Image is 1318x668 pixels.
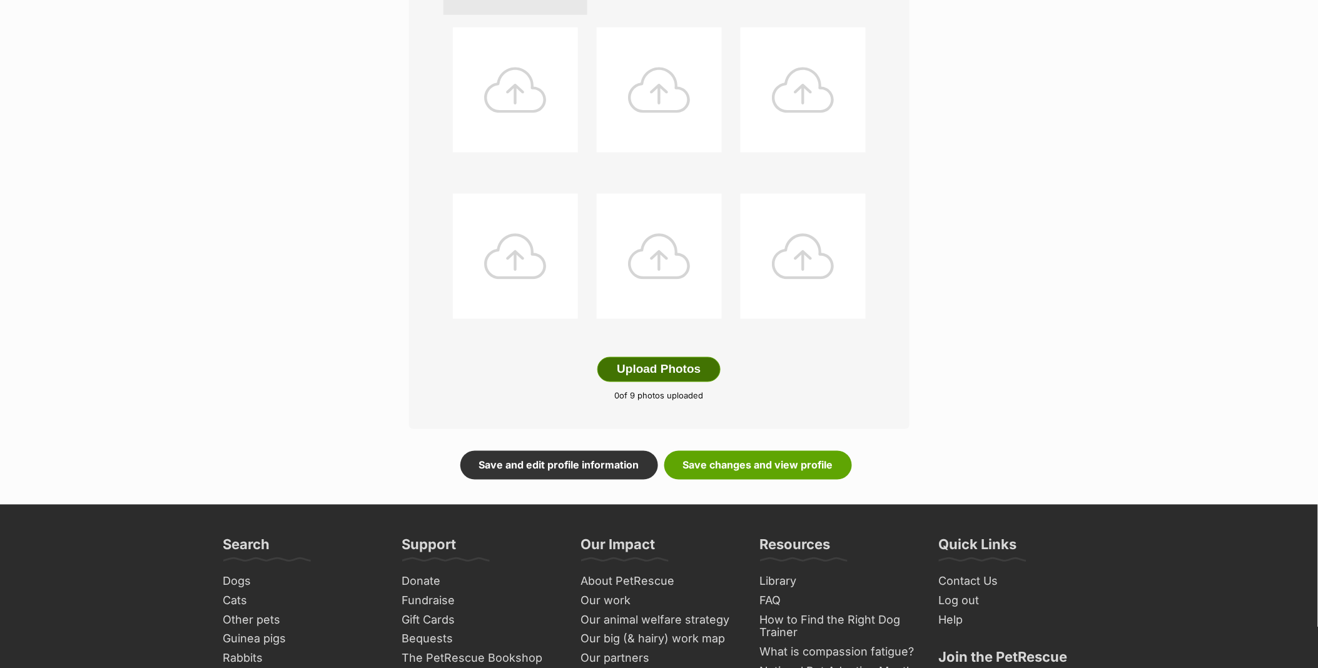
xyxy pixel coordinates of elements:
h3: Quick Links [939,536,1017,561]
a: Fundraise [397,592,564,611]
a: Donate [397,572,564,592]
a: About PetRescue [576,572,743,592]
button: Upload Photos [597,357,720,382]
a: Other pets [218,611,385,630]
a: Library [755,572,921,592]
a: Gift Cards [397,611,564,630]
a: What is compassion fatigue? [755,643,921,662]
a: Our big (& hairy) work map [576,630,743,649]
span: 0 [615,391,620,401]
h3: Search [223,536,270,561]
a: FAQ [755,592,921,611]
h3: Resources [760,536,831,561]
a: Our work [576,592,743,611]
p: of 9 photos uploaded [428,390,891,403]
a: Guinea pigs [218,630,385,649]
a: Save changes and view profile [664,451,852,480]
a: Dogs [218,572,385,592]
h3: Support [402,536,457,561]
a: Help [934,611,1100,630]
a: Log out [934,592,1100,611]
a: Contact Us [934,572,1100,592]
a: Save and edit profile information [460,451,658,480]
a: Our animal welfare strategy [576,611,743,630]
a: How to Find the Right Dog Trainer [755,611,921,643]
a: Bequests [397,630,564,649]
a: Cats [218,592,385,611]
h3: Our Impact [581,536,656,561]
